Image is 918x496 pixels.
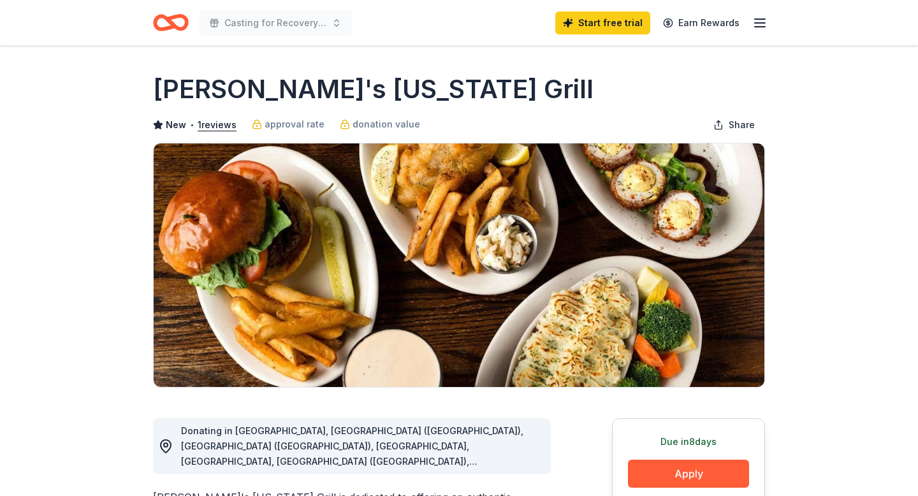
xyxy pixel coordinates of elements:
[703,112,765,138] button: Share
[190,120,194,130] span: •
[198,117,237,133] button: 1reviews
[199,10,352,36] button: Casting for Recovery's Onlie Auction
[353,117,420,132] span: donation value
[555,11,650,34] a: Start free trial
[224,15,326,31] span: Casting for Recovery's Onlie Auction
[628,460,749,488] button: Apply
[154,143,764,387] img: Image for Ted's Montana Grill
[265,117,324,132] span: approval rate
[252,117,324,132] a: approval rate
[153,8,189,38] a: Home
[729,117,755,133] span: Share
[153,71,594,107] h1: [PERSON_NAME]'s [US_STATE] Grill
[340,117,420,132] a: donation value
[628,434,749,449] div: Due in 8 days
[166,117,186,133] span: New
[655,11,747,34] a: Earn Rewards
